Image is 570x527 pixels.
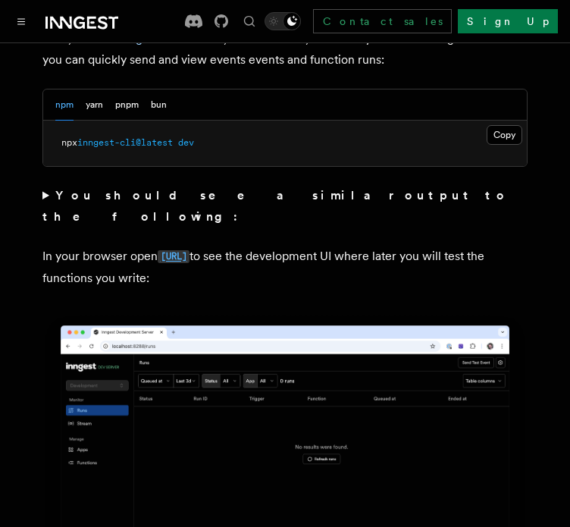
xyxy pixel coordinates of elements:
span: inngest-cli@latest [77,137,173,148]
button: pnpm [115,89,139,121]
button: yarn [86,89,103,121]
button: Toggle navigation [12,12,30,30]
a: [URL] [158,249,189,263]
span: dev [178,137,194,148]
summary: You should see a similar output to the following: [42,185,528,227]
a: Sign Up [458,9,558,33]
span: npx [61,137,77,148]
p: In your browser open to see the development UI where later you will test the functions you write: [42,246,528,289]
p: Next, start the , which is a fast, in-memory version of Inngest where you can quickly send and vi... [42,28,528,71]
strong: You should see a similar output to the following: [42,188,509,224]
button: npm [55,89,74,121]
button: Toggle dark mode [265,12,301,30]
a: Contact sales [313,9,452,33]
code: [URL] [158,250,189,263]
button: Find something... [240,12,258,30]
button: Copy [487,125,522,145]
button: bun [151,89,167,121]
